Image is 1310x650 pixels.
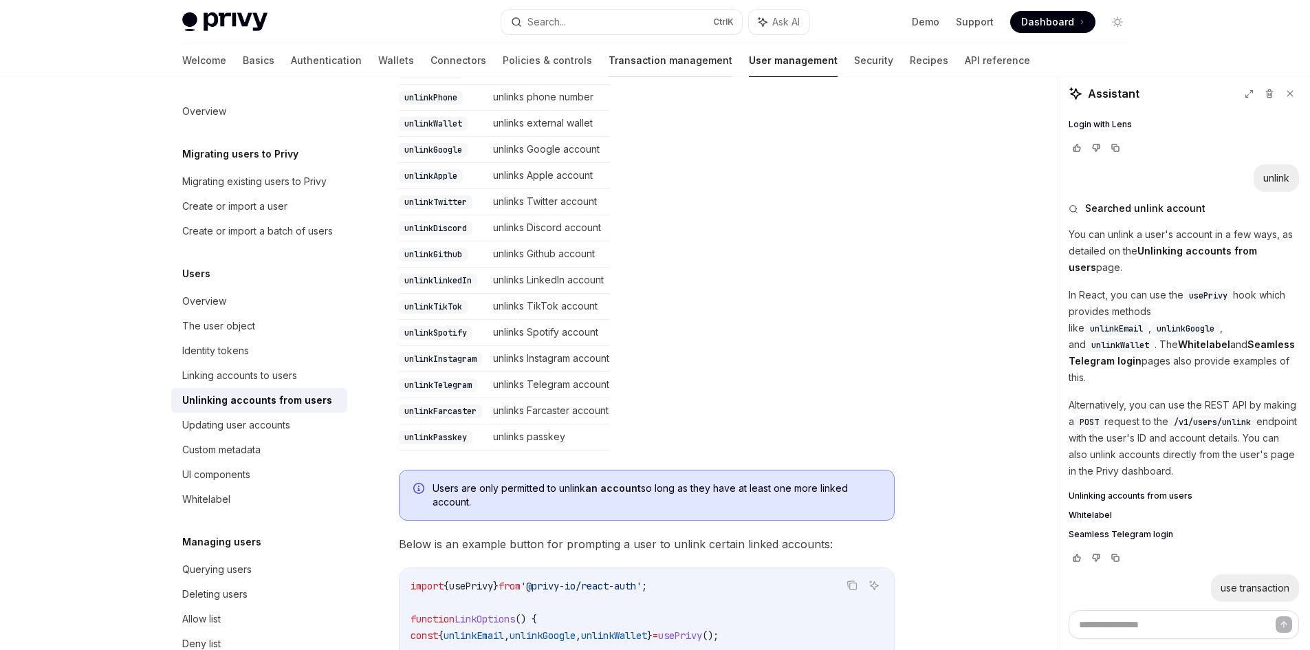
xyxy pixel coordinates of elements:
td: unlinks Spotify account [488,320,609,346]
a: Transaction management [609,44,732,77]
code: unlinkTikTok [399,300,468,314]
span: { [444,580,449,592]
div: Create or import a batch of users [182,223,333,239]
div: Migrating existing users to Privy [182,173,327,190]
td: unlinks Discord account [488,215,609,241]
span: unlinkGoogle [510,629,576,642]
a: Custom metadata [171,437,347,462]
span: from [499,580,521,592]
div: Deleting users [182,586,248,603]
a: Allow list [171,607,347,631]
a: API reference [965,44,1030,77]
a: Migrating existing users to Privy [171,169,347,194]
strong: Seamless Telegram login [1069,338,1295,367]
div: Linking accounts to users [182,367,297,384]
span: unlinkWallet [1091,340,1149,351]
div: Unlinking accounts from users [182,392,332,409]
a: Unlinking accounts from users [1069,490,1299,501]
a: Identity tokens [171,338,347,363]
code: unlinkSpotify [399,326,472,340]
a: Querying users [171,557,347,582]
strong: Unlinking accounts from users [1069,245,1257,273]
code: unlinkGoogle [399,143,468,157]
a: Create or import a user [171,194,347,219]
span: Searched unlink account [1085,202,1205,215]
span: () { [515,613,537,625]
code: unlinkPhone [399,91,463,105]
a: Whitelabel [1069,510,1299,521]
div: Whitelabel [182,491,230,508]
span: POST [1080,417,1099,428]
div: Identity tokens [182,343,249,359]
a: Login with Lens [1069,119,1299,130]
td: unlinks Github account [488,241,609,268]
strong: Whitelabel [1178,338,1230,350]
a: Updating user accounts [171,413,347,437]
span: , [576,629,581,642]
div: unlink [1263,171,1289,185]
div: The user object [182,318,255,334]
span: unlinkEmail [1090,323,1143,334]
code: unlinkGithub [399,248,468,261]
a: Seamless Telegram login [1069,529,1299,540]
span: Whitelabel [1069,510,1112,521]
strong: an account [585,482,641,494]
span: } [493,580,499,592]
a: Basics [243,44,274,77]
a: Connectors [430,44,486,77]
span: ; [642,580,647,592]
span: Ask AI [772,15,800,29]
a: Linking accounts to users [171,363,347,388]
button: Send message [1276,616,1292,633]
a: The user object [171,314,347,338]
p: In React, you can use the hook which provides methods like , , and . The and pages also provide e... [1069,287,1299,386]
span: } [647,629,653,642]
a: Wallets [378,44,414,77]
span: Users are only permitted to unlink so long as they have at least one more linked account. [433,481,880,509]
td: unlinks LinkedIn account [488,268,609,294]
a: Security [854,44,893,77]
a: User management [749,44,838,77]
span: unlinkGoogle [1157,323,1214,334]
a: Demo [912,15,939,29]
div: UI components [182,466,250,483]
img: light logo [182,12,268,32]
td: unlinks Twitter account [488,189,609,215]
div: Custom metadata [182,442,261,458]
div: Allow list [182,611,221,627]
span: unlinkWallet [581,629,647,642]
span: LinkOptions [455,613,515,625]
p: You can unlink a user's account in a few ways, as detailed on the page. [1069,226,1299,276]
button: Ask AI [865,576,883,594]
div: Create or import a user [182,198,287,215]
a: Dashboard [1010,11,1095,33]
code: unlinkPasskey [399,431,472,444]
button: Searched unlink account [1069,202,1299,215]
td: unlinks TikTok account [488,294,609,320]
td: unlinks Apple account [488,163,609,189]
span: Dashboard [1021,15,1074,29]
code: unlinkApple [399,169,463,183]
td: unlinks external wallet [488,111,609,137]
td: unlinks passkey [488,424,609,451]
td: unlinks Google account [488,137,609,163]
span: '@privy-io/react-auth' [521,580,642,592]
a: Welcome [182,44,226,77]
div: Querying users [182,561,252,578]
button: Toggle dark mode [1106,11,1128,33]
span: (); [702,629,719,642]
span: usePrivy [1189,290,1227,301]
h5: Users [182,266,210,282]
span: function [411,613,455,625]
span: { [438,629,444,642]
span: Login with Lens [1069,119,1132,130]
td: unlinks phone number [488,85,609,111]
code: unlinkTwitter [399,195,472,209]
h5: Migrating users to Privy [182,146,298,162]
a: Deleting users [171,582,347,607]
td: unlinks Farcaster account [488,398,609,424]
a: Overview [171,99,347,124]
a: Whitelabel [171,487,347,512]
a: Unlinking accounts from users [171,388,347,413]
span: const [411,629,438,642]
